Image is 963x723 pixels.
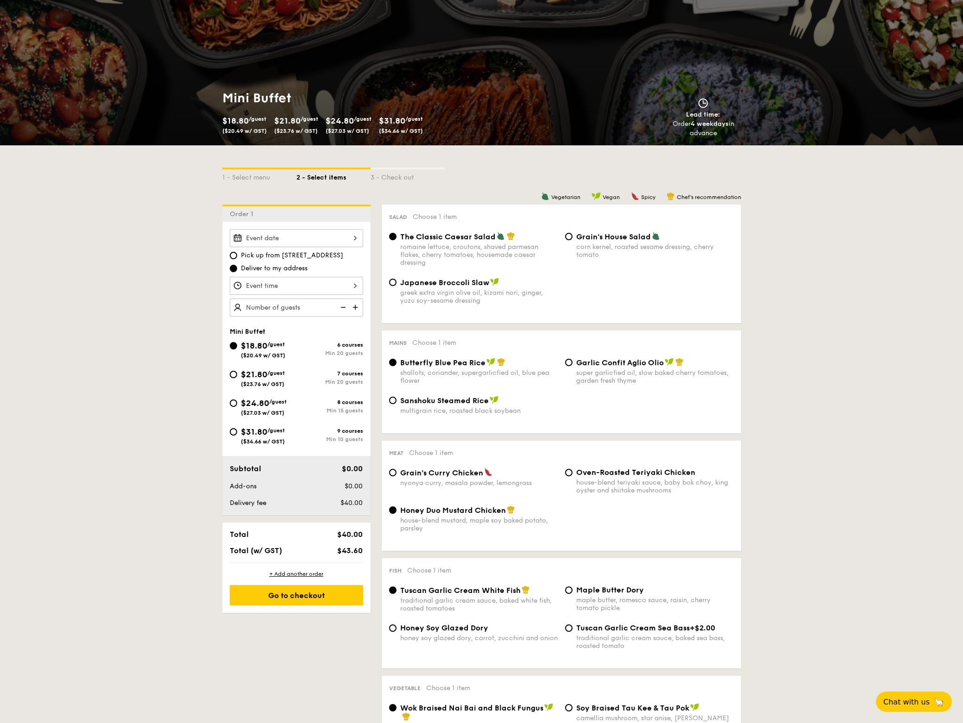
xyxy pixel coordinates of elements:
[400,597,558,612] div: traditional garlic cream sauce, baked white fish, roasted tomatoes
[230,464,261,473] span: Subtotal
[400,623,488,632] span: Honey Soy Glazed Dory
[337,530,363,539] span: $40.00
[565,233,573,240] input: Grain's House Saladcorn kernel, roasted sesame dressing, cherry tomato
[665,358,674,366] img: icon-vegan.f8ff3823.svg
[652,232,660,240] img: icon-vegetarian.fe4039eb.svg
[389,340,407,346] span: Mains
[230,252,237,259] input: Pick up from [STREET_ADDRESS]
[222,116,249,126] span: $18.80
[576,232,651,241] span: Grain's House Salad
[565,359,573,366] input: Garlic Confit Aglio Oliosuper garlicfied oil, slow baked cherry tomatoes, garden fresh thyme
[631,192,639,200] img: icon-spicy.37a8142b.svg
[405,116,423,122] span: /guest
[241,398,269,408] span: $24.80
[576,479,734,494] div: house-blend teriyaki sauce, baby bok choy, king oyster and shiitake mushrooms
[576,634,734,650] div: traditional garlic cream sauce, baked sea bass, roasted tomato
[389,506,397,514] input: Honey Duo Mustard Chickenhouse-blend mustard, maple soy baked potato, parsley
[400,243,558,267] div: romaine lettuce, croutons, shaved parmesan flakes, cherry tomatoes, housemade caesar dressing
[241,341,267,351] span: $18.80
[296,436,363,443] div: Min 10 guests
[230,229,363,247] input: Event date
[576,714,734,722] div: camellia mushroom, star anise, [PERSON_NAME]
[241,251,343,260] span: Pick up from [STREET_ADDRESS]
[249,116,266,122] span: /guest
[349,299,363,316] img: icon-add.58712e84.svg
[400,407,558,415] div: multigrain rice, roasted black soybean
[389,233,397,240] input: The Classic Caesar Saladromaine lettuce, croutons, shaved parmesan flakes, cherry tomatoes, house...
[296,370,363,377] div: 7 courses
[296,399,363,405] div: 8 courses
[296,407,363,414] div: Min 15 guests
[484,468,492,476] img: icon-spicy.37a8142b.svg
[222,90,478,106] h1: Mini Buffet
[296,379,363,385] div: Min 20 guests
[230,342,237,349] input: $18.80/guest($20.49 w/ GST)6 coursesMin 20 guests
[389,214,407,220] span: Salad
[389,450,403,456] span: Meat
[883,698,930,706] span: Chat with us
[576,586,644,594] span: Maple Butter Dory
[230,499,266,507] span: Delivery fee
[296,169,371,182] div: 2 - Select items
[241,427,267,437] span: $31.80
[345,482,363,490] span: $0.00
[274,116,301,126] span: $21.80
[389,586,397,594] input: Tuscan Garlic Cream White Fishtraditional garlic cream sauce, baked white fish, roasted tomatoes
[230,570,363,578] div: + Add another order
[241,369,267,380] span: $21.80
[389,469,397,476] input: Grain's Curry Chickennyonya curry, masala powder, lemongrass
[230,428,237,436] input: $31.80/guest($34.66 w/ GST)9 coursesMin 10 guests
[389,567,402,574] span: Fish
[230,371,237,378] input: $21.80/guest($23.76 w/ GST)7 coursesMin 20 guests
[267,341,285,348] span: /guest
[379,116,405,126] span: $31.80
[662,119,745,138] div: Order in advance
[933,697,944,707] span: 🦙
[337,546,363,555] span: $43.60
[274,128,318,134] span: ($23.76 w/ GST)
[686,111,720,118] span: Lead time:
[690,623,715,632] span: +$2.00
[576,596,734,612] div: maple butter, romesco sauce, raisin, cherry tomato pickle
[230,482,257,490] span: Add-ons
[876,692,952,712] button: Chat with us🦙
[400,369,558,385] div: shallots, coriander, supergarlicfied oil, blue pea flower
[641,194,655,200] span: Spicy
[241,381,284,387] span: ($23.76 w/ GST)
[335,299,349,316] img: icon-reduce.1d2dbef1.svg
[507,505,515,514] img: icon-chef-hat.a58ddaea.svg
[230,546,282,555] span: Total (w/ GST)
[371,169,445,182] div: 3 - Check out
[340,499,363,507] span: $40.00
[230,299,363,317] input: Number of guests
[230,265,237,272] input: Deliver to my address
[400,396,489,405] span: Sanshoku Steamed Rice
[222,128,267,134] span: ($20.49 w/ GST)
[230,210,257,218] span: Order 1
[402,712,410,721] img: icon-chef-hat.a58ddaea.svg
[389,704,397,711] input: Wok Braised Nai Bai and Black Fungussuperior mushroom oyster soy sauce, crunchy black fungus, poa...
[407,567,451,574] span: Choose 1 item
[296,342,363,348] div: 6 courses
[241,264,308,273] span: Deliver to my address
[400,634,558,642] div: honey soy glazed dory, carrot, zucchini and onion
[565,469,573,476] input: Oven-Roasted Teriyaki Chickenhouse-blend teriyaki sauce, baby bok choy, king oyster and shiitake ...
[400,517,558,532] div: house-blend mustard, maple soy baked potato, parsley
[696,98,710,108] img: icon-clock.2db775ea.svg
[576,623,690,632] span: Tuscan Garlic Cream Sea Bass
[389,279,397,286] input: Japanese Broccoli Slawgreek extra virgin olive oil, kizami nori, ginger, yuzu soy-sesame dressing
[576,704,689,712] span: ⁠Soy Braised Tau Kee & Tau Pok
[267,427,285,434] span: /guest
[389,624,397,632] input: Honey Soy Glazed Doryhoney soy glazed dory, carrot, zucchini and onion
[497,358,505,366] img: icon-chef-hat.a58ddaea.svg
[230,277,363,295] input: Event time
[230,328,265,336] span: Mini Buffet
[576,243,734,259] div: corn kernel, roasted sesame dressing, cherry tomato
[267,370,285,376] span: /guest
[565,704,573,711] input: ⁠Soy Braised Tau Kee & Tau Pokcamellia mushroom, star anise, [PERSON_NAME]
[400,586,521,595] span: Tuscan Garlic Cream White Fish
[675,358,684,366] img: icon-chef-hat.a58ddaea.svg
[389,359,397,366] input: Butterfly Blue Pea Riceshallots, coriander, supergarlicfied oil, blue pea flower
[301,116,318,122] span: /guest
[269,399,287,405] span: /guest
